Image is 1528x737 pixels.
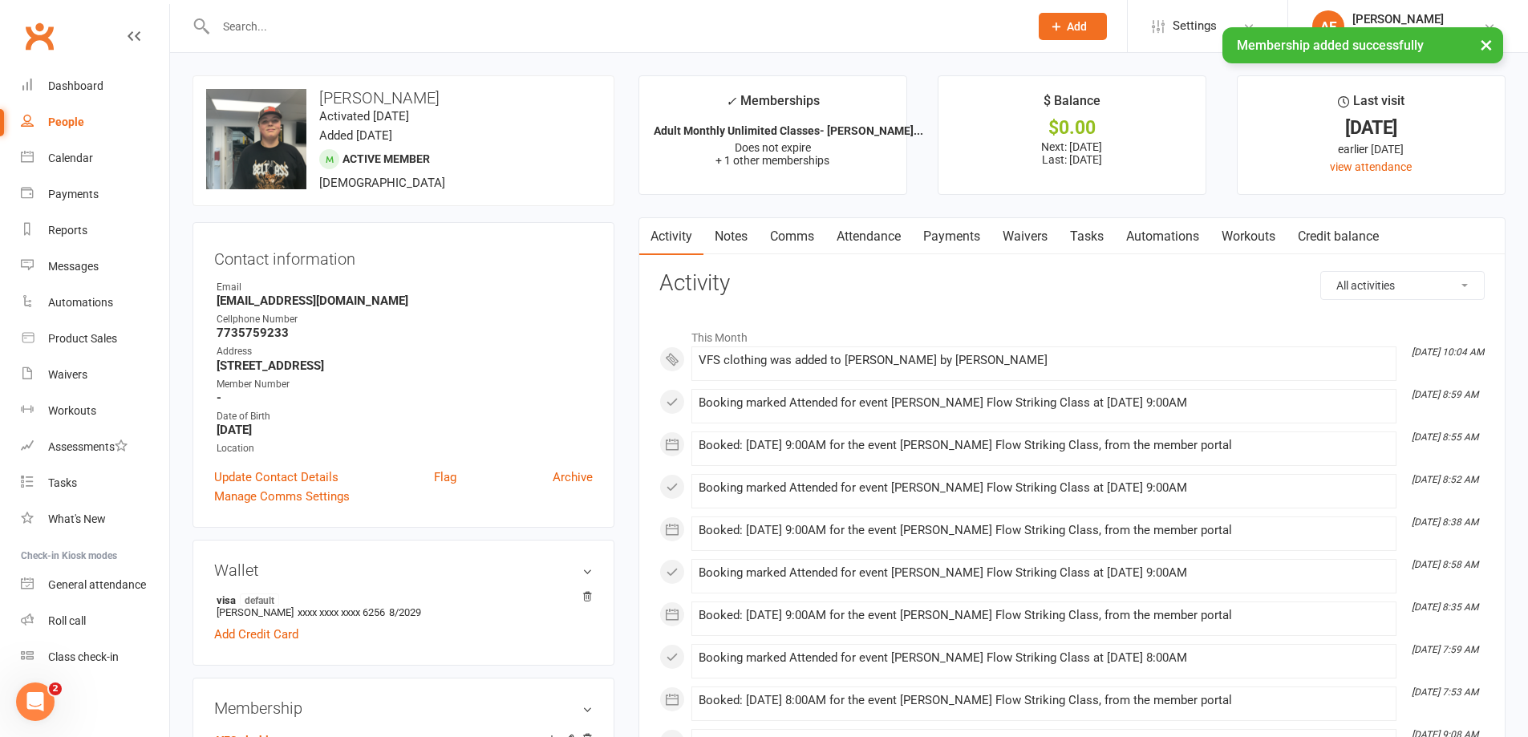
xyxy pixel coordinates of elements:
h3: Contact information [214,244,593,268]
span: Add [1067,20,1087,33]
a: Credit balance [1287,218,1390,255]
i: [DATE] 8:52 AM [1412,474,1478,485]
time: Added [DATE] [319,128,392,143]
a: Manage Comms Settings [214,487,350,506]
a: Dashboard [21,68,169,104]
i: [DATE] 8:38 AM [1412,516,1478,528]
span: Does not expire [735,141,811,154]
a: Workouts [1210,218,1287,255]
span: default [240,593,279,606]
div: Workouts [48,404,96,417]
h3: Activity [659,271,1485,296]
a: Flag [434,468,456,487]
div: Member Number [217,377,593,392]
strong: visa [217,593,585,606]
i: [DATE] 8:55 AM [1412,431,1478,443]
a: Update Contact Details [214,468,338,487]
i: [DATE] 10:04 AM [1412,346,1484,358]
strong: - [217,391,593,405]
strong: Adult Monthly Unlimited Classes- [PERSON_NAME]... [654,124,923,137]
button: × [1472,27,1501,62]
h3: Membership [214,699,593,717]
div: Booked: [DATE] 9:00AM for the event [PERSON_NAME] Flow Striking Class, from the member portal [699,439,1389,452]
a: Messages [21,249,169,285]
div: Location [217,441,593,456]
i: [DATE] 8:58 AM [1412,559,1478,570]
a: Calendar [21,140,169,176]
a: Automations [1115,218,1210,255]
time: Activated [DATE] [319,109,409,124]
span: [DEMOGRAPHIC_DATA] [319,176,445,190]
div: VFS Academy [1352,26,1444,41]
div: Booked: [DATE] 9:00AM for the event [PERSON_NAME] Flow Striking Class, from the member portal [699,609,1389,622]
span: Active member [342,152,430,165]
div: Membership added successfully [1222,27,1503,63]
button: Add [1039,13,1107,40]
div: Product Sales [48,332,117,345]
div: [PERSON_NAME] [1352,12,1444,26]
a: Roll call [21,603,169,639]
div: $ Balance [1044,91,1100,119]
span: xxxx xxxx xxxx 6256 [298,606,385,618]
a: Payments [912,218,991,255]
img: image1744984104.png [206,89,306,189]
div: Booking marked Attended for event [PERSON_NAME] Flow Striking Class at [DATE] 8:00AM [699,651,1389,665]
i: [DATE] 7:59 AM [1412,644,1478,655]
div: Payments [48,188,99,200]
div: Cellphone Number [217,312,593,327]
div: Reports [48,224,87,237]
iframe: Intercom live chat [16,682,55,721]
a: view attendance [1330,160,1412,173]
i: [DATE] 8:35 AM [1412,601,1478,613]
div: Email [217,280,593,295]
a: Waivers [991,218,1059,255]
a: Archive [553,468,593,487]
div: [DATE] [1252,119,1490,136]
i: [DATE] 7:53 AM [1412,686,1478,698]
div: Waivers [48,368,87,381]
div: Messages [48,260,99,273]
div: Memberships [726,91,820,120]
div: Dashboard [48,79,103,92]
strong: [STREET_ADDRESS] [217,358,593,373]
a: Activity [639,218,703,255]
a: People [21,104,169,140]
a: Notes [703,218,759,255]
a: Tasks [21,465,169,501]
i: [DATE] 8:59 AM [1412,389,1478,400]
h3: Wallet [214,561,593,579]
div: Booked: [DATE] 9:00AM for the event [PERSON_NAME] Flow Striking Class, from the member portal [699,524,1389,537]
a: Payments [21,176,169,213]
a: Tasks [1059,218,1115,255]
div: Booked: [DATE] 8:00AM for the event [PERSON_NAME] Flow Striking Class, from the member portal [699,694,1389,707]
a: Assessments [21,429,169,465]
strong: [EMAIL_ADDRESS][DOMAIN_NAME] [217,294,593,308]
div: What's New [48,512,106,525]
a: Add Credit Card [214,625,298,644]
div: Roll call [48,614,86,627]
strong: [DATE] [217,423,593,437]
div: earlier [DATE] [1252,140,1490,158]
input: Search... [211,15,1018,38]
div: General attendance [48,578,146,591]
span: Settings [1173,8,1217,44]
li: This Month [659,321,1485,346]
div: People [48,115,84,128]
div: Tasks [48,476,77,489]
div: $0.00 [953,119,1191,136]
div: Assessments [48,440,128,453]
a: Automations [21,285,169,321]
i: ✓ [726,94,736,109]
a: Clubworx [19,16,59,56]
div: Calendar [48,152,93,164]
a: What's New [21,501,169,537]
a: General attendance kiosk mode [21,567,169,603]
a: Class kiosk mode [21,639,169,675]
div: Automations [48,296,113,309]
strong: 7735759233 [217,326,593,340]
li: [PERSON_NAME] [214,591,593,621]
div: Booking marked Attended for event [PERSON_NAME] Flow Striking Class at [DATE] 9:00AM [699,396,1389,410]
div: Date of Birth [217,409,593,424]
span: 8/2029 [389,606,421,618]
h3: [PERSON_NAME] [206,89,601,107]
